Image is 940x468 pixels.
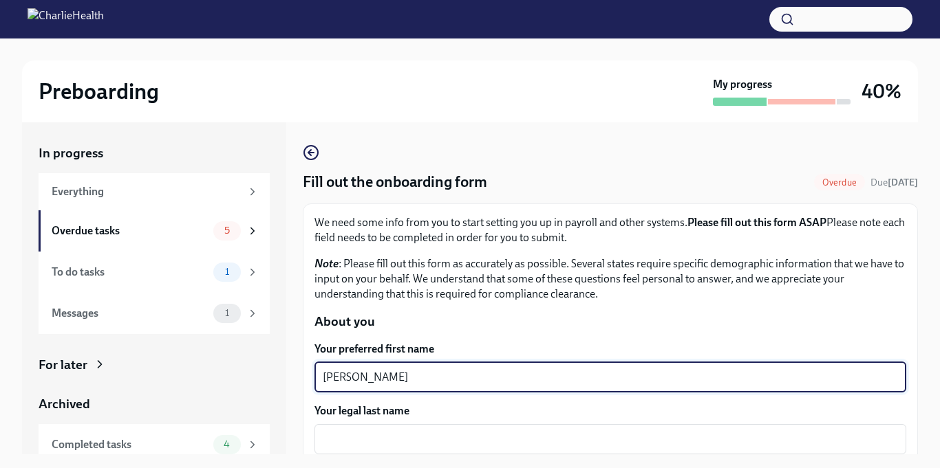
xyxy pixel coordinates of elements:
[314,403,906,419] label: Your legal last name
[39,356,270,374] a: For later
[713,77,772,92] strong: My progress
[39,173,270,210] a: Everything
[687,216,826,229] strong: Please fill out this form ASAP
[52,184,241,199] div: Everything
[314,256,906,302] p: : Please fill out this form as accurately as possible. Several states require specific demographi...
[52,437,208,452] div: Completed tasks
[216,225,238,236] span: 5
[28,8,104,30] img: CharlieHealth
[888,177,918,188] strong: [DATE]
[314,215,906,245] p: We need some info from you to start setting you up in payroll and other systems. Please note each...
[217,267,237,277] span: 1
[217,308,237,318] span: 1
[39,356,87,374] div: For later
[39,252,270,293] a: To do tasks1
[303,172,487,192] h4: Fill out the onboarding form
[39,210,270,252] a: Overdue tasks5
[39,144,270,162] a: In progress
[814,177,865,188] span: Overdue
[39,395,270,413] a: Archived
[39,78,159,105] h2: Preboarding
[870,177,918,188] span: Due
[314,257,339,270] strong: Note
[314,313,906,331] p: About you
[39,424,270,465] a: Completed tasks4
[314,342,906,357] label: Your preferred first name
[323,369,898,386] textarea: [PERSON_NAME]
[52,223,208,238] div: Overdue tasks
[862,79,901,104] h3: 40%
[215,439,238,449] span: 4
[52,306,208,321] div: Messages
[870,176,918,189] span: August 19th, 2025 06:00
[52,265,208,280] div: To do tasks
[39,293,270,334] a: Messages1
